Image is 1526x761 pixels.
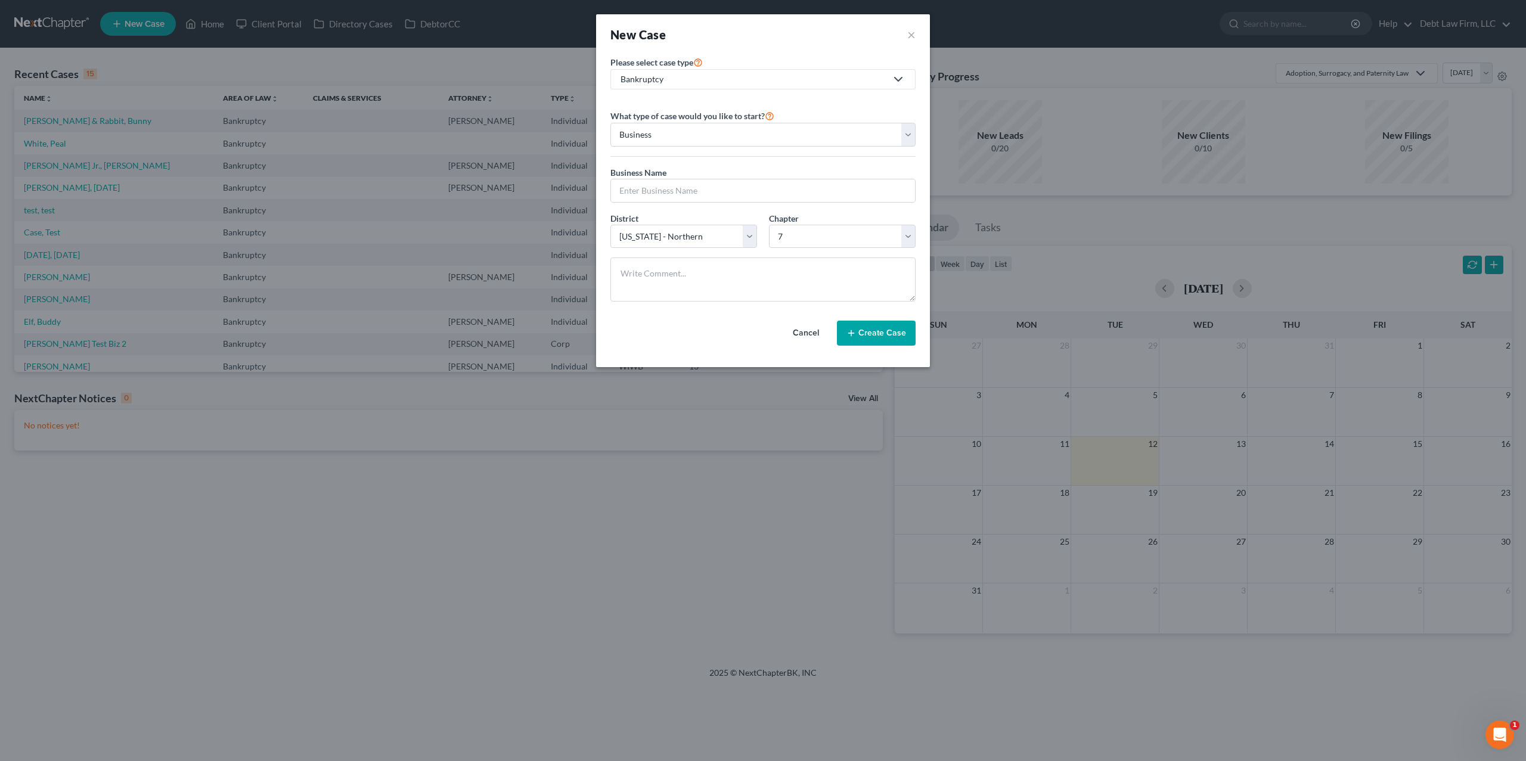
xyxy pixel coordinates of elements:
[610,27,666,42] strong: New Case
[610,213,638,223] span: District
[610,57,693,67] span: Please select case type
[780,321,832,345] button: Cancel
[621,73,886,85] div: Bankruptcy
[610,167,666,178] span: Business Name
[769,213,799,223] span: Chapter
[611,179,915,202] input: Enter Business Name
[1485,720,1514,749] iframe: Intercom live chat
[837,321,916,346] button: Create Case
[1510,720,1519,730] span: 1
[610,108,774,123] label: What type of case would you like to start?
[907,26,916,43] button: ×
